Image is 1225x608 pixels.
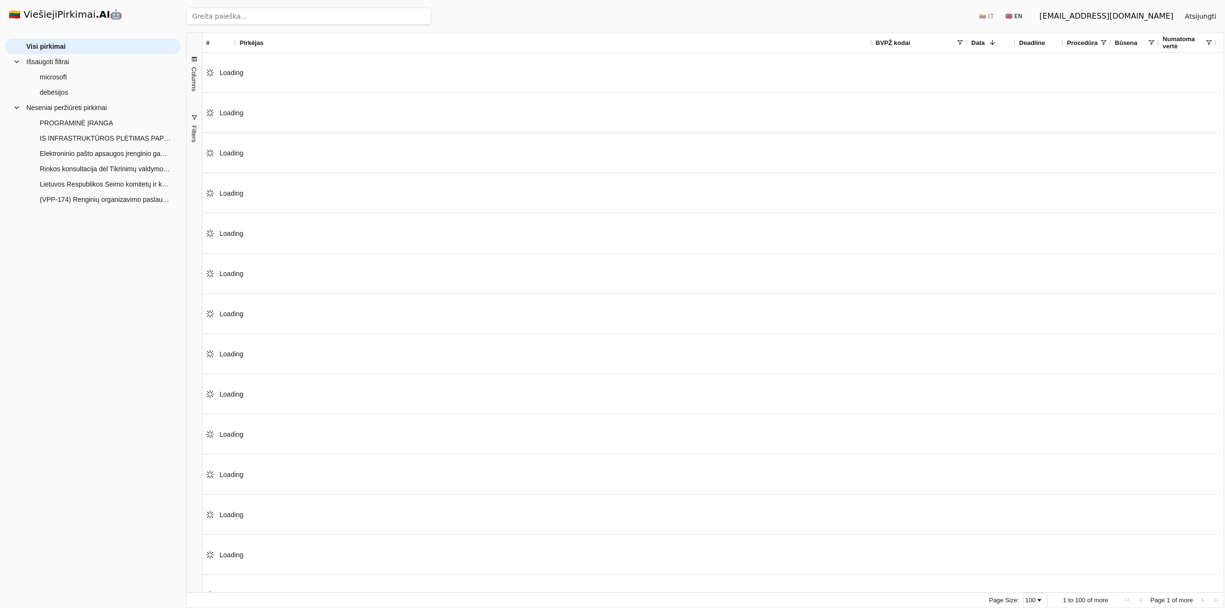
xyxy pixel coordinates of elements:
[1067,39,1098,46] span: Procedūra
[240,39,264,46] span: Pirkėjas
[220,471,244,478] span: Loading
[190,67,198,91] span: Columns
[40,177,171,191] span: Lietuvos Respublikos Seimo komitetų ir komisijų posėdžių salių konferencinė įranga
[1177,8,1224,25] button: Atsijungti
[26,55,69,69] span: Išsaugoti filtrai
[220,431,244,438] span: Loading
[220,591,244,599] span: Loading
[220,149,244,157] span: Loading
[1087,597,1092,604] span: of
[96,9,111,20] strong: .AI
[40,85,68,99] span: debesijos
[220,390,244,398] span: Loading
[186,8,431,25] input: Greita paieška...
[1167,597,1170,604] span: 1
[1179,597,1193,604] span: more
[1150,597,1165,604] span: Page
[1023,593,1048,608] div: Page Size
[220,270,244,277] span: Loading
[40,70,67,84] span: microsoft
[220,511,244,519] span: Loading
[220,230,244,237] span: Loading
[1163,35,1205,50] span: Numatoma vertė
[1212,597,1220,604] div: Last Page
[1075,597,1086,604] span: 100
[40,131,171,145] span: IS INFRASTRUKTŪROS PLĖTIMAS PAPILDOMAIS TARNYBINIŲ STOČIŲ RESURSAIS NR. 7361/2025/ITPC
[220,69,244,77] span: Loading
[876,39,910,46] span: BVPŽ kodai
[190,125,198,142] span: Filters
[1172,597,1177,604] span: of
[26,39,66,54] span: Visi pirkimai
[40,116,113,130] span: PROGRAMINĖ ĮRANGA
[1039,11,1173,22] div: [EMAIL_ADDRESS][DOMAIN_NAME]
[1124,597,1131,604] div: First Page
[220,310,244,318] span: Loading
[1068,597,1073,604] span: to
[206,39,210,46] span: #
[1115,39,1137,46] span: Būsena
[220,109,244,117] span: Loading
[1025,597,1036,604] div: 100
[1094,597,1108,604] span: more
[26,100,107,115] span: Neseniai peržiūrėti pirkimai
[220,551,244,559] span: Loading
[220,189,244,197] span: Loading
[220,350,244,358] span: Loading
[1063,597,1066,604] span: 1
[40,192,171,207] span: (VPP-174) Renginių organizavimo paslaugos
[1019,39,1045,46] span: Deadline
[989,597,1019,604] div: Page Size:
[1137,597,1145,604] div: Previous Page
[1000,9,1028,24] button: 🇬🇧 EN
[40,146,171,161] span: Elektroninio pašto apsaugos įrenginio gamintojo palaikymo pratęsimas (Skelbiama apklausa)
[40,162,171,176] span: Rinkos konsultacija dėl Tikrinimų valdymo sistemos (KOMANDORAS) atnaujinimo bei priežiūros ir pal...
[971,39,985,46] span: Data
[1199,597,1206,604] div: Next Page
